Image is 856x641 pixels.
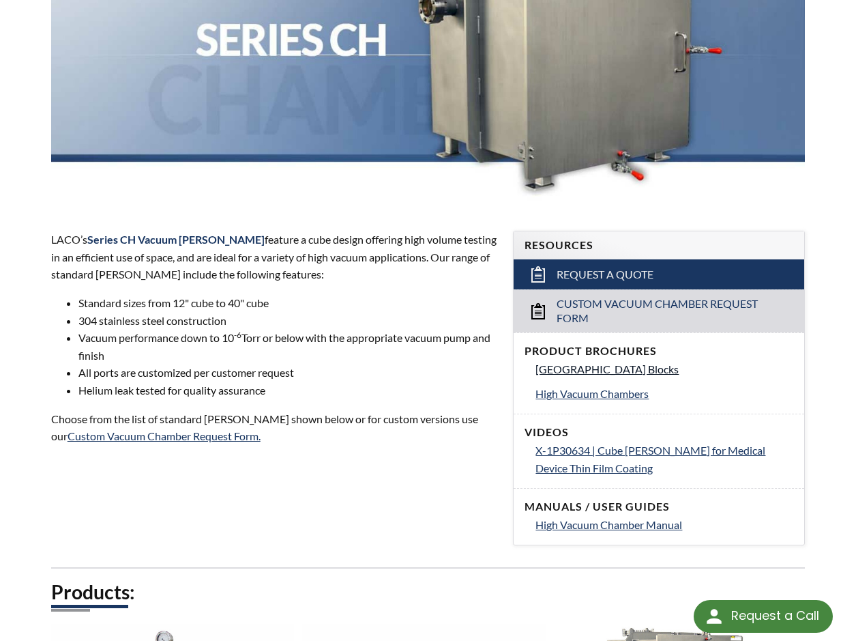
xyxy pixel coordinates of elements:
[51,410,497,445] p: Choose from the list of standard [PERSON_NAME] shown below or for custom versions use our
[78,364,497,382] li: All ports are customized per customer request
[525,500,793,514] h4: Manuals / User Guides
[703,606,725,627] img: round button
[78,312,497,330] li: 304 stainless steel construction
[68,429,261,442] a: Custom Vacuum Chamber Request Form.
[78,382,497,399] li: Helium leak tested for quality assurance
[557,297,763,326] span: Custom Vacuum Chamber Request Form
[535,444,765,474] span: X-1P30634 | Cube [PERSON_NAME] for Medical Device Thin Film Coating
[87,233,265,246] strong: Series CH Vacuum [PERSON_NAME]
[78,294,497,312] li: Standard sizes from 12" cube to 40" cube
[234,330,241,340] sup: -6
[535,362,679,375] span: [GEOGRAPHIC_DATA] Blocks
[731,600,819,631] div: Request a Call
[78,329,497,364] li: Vacuum performance down to 10 Torr or below with the appropriate vacuum pump and finish
[514,259,804,289] a: Request a Quote
[514,289,804,332] a: Custom Vacuum Chamber Request Form
[557,268,653,282] span: Request a Quote
[535,442,793,476] a: X-1P30634 | Cube [PERSON_NAME] for Medical Device Thin Film Coating
[535,518,682,531] span: High Vacuum Chamber Manual
[525,238,793,253] h4: Resources
[535,385,793,403] a: High Vacuum Chambers
[525,425,793,440] h4: Videos
[535,387,649,400] span: High Vacuum Chambers
[535,516,793,534] a: High Vacuum Chamber Manual
[51,231,497,283] p: LACO’s feature a cube design offering high volume testing in an efficient use of space, and are i...
[525,344,793,358] h4: Product Brochures
[535,360,793,378] a: [GEOGRAPHIC_DATA] Blocks
[51,580,806,605] h2: Products:
[694,600,833,633] div: Request a Call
